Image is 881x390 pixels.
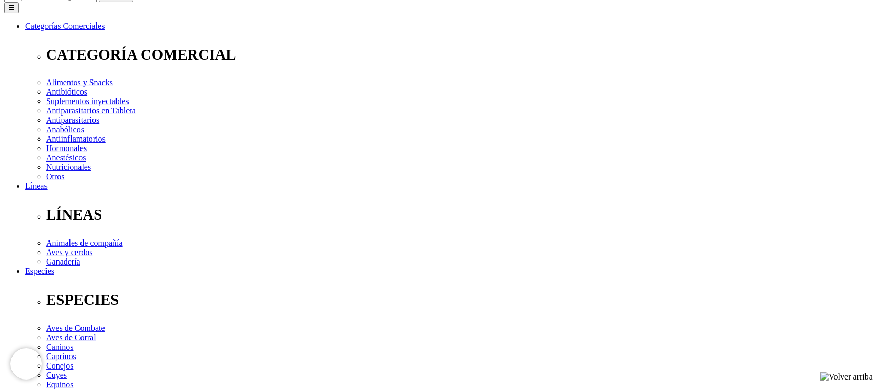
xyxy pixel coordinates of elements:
[46,324,105,332] a: Aves de Combate
[46,352,76,361] a: Caprinos
[46,97,129,106] a: Suplementos inyectables
[4,2,19,13] button: ☰
[46,78,113,87] a: Alimentos y Snacks
[46,153,86,162] a: Anestésicos
[10,348,42,380] iframe: Brevo live chat
[46,172,65,181] a: Otros
[46,116,99,124] a: Antiparasitarios
[46,342,73,351] a: Caninos
[46,333,96,342] a: Aves de Corral
[46,371,67,380] a: Cuyes
[46,46,877,63] p: CATEGORÍA COMERCIAL
[46,361,73,370] a: Conejos
[820,372,873,382] img: Volver arriba
[46,144,87,153] a: Hormonales
[46,291,877,308] p: ESPECIES
[46,125,84,134] a: Anabólicos
[25,267,54,276] a: Especies
[46,87,87,96] a: Antibióticos
[46,380,73,389] a: Equinos
[46,134,106,143] a: Antiinflamatorios
[46,248,92,257] a: Aves y cerdos
[25,181,48,190] a: Líneas
[46,106,136,115] a: Antiparasitarios en Tableta
[46,206,877,223] p: LÍNEAS
[46,238,123,247] a: Animales de compañía
[25,21,105,30] a: Categorías Comerciales
[46,163,91,171] a: Nutricionales
[46,257,80,266] a: Ganadería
